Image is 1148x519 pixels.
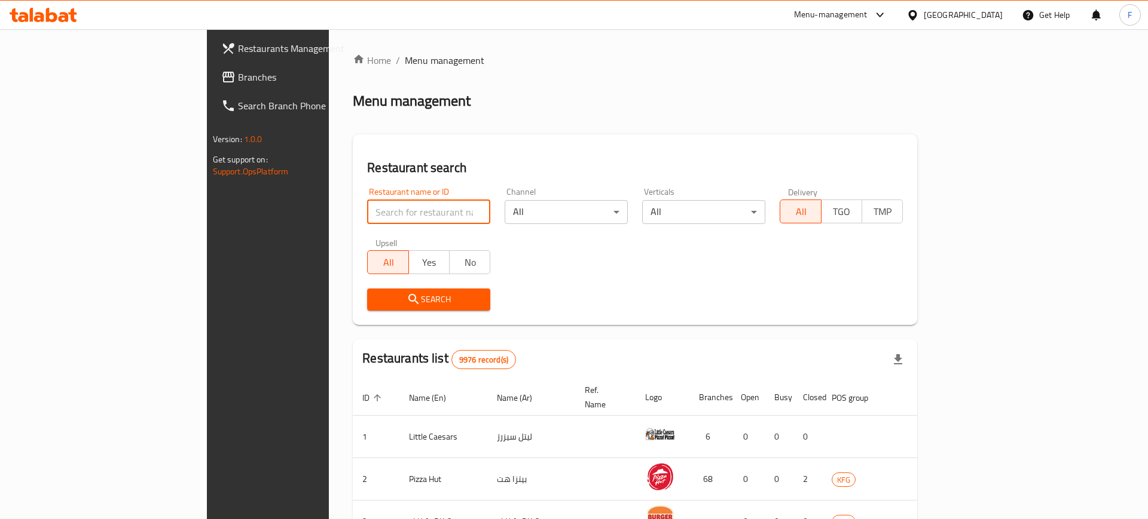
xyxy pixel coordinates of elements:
td: بيتزا هت [487,458,575,500]
span: Restaurants Management [238,41,389,56]
label: Delivery [788,188,818,196]
span: ID [362,391,385,405]
th: Closed [793,379,822,416]
div: [GEOGRAPHIC_DATA] [924,8,1003,22]
h2: Restaurant search [367,159,903,177]
input: Search for restaurant name or ID.. [367,200,490,224]
span: F [1128,8,1132,22]
span: KFG [832,473,855,487]
button: Search [367,288,490,311]
span: POS group [832,391,884,405]
button: TMP [862,199,903,223]
div: Total records count [451,350,516,369]
a: Branches [212,63,399,91]
button: No [449,250,490,274]
td: 0 [793,416,822,458]
h2: Restaurants list [362,349,516,369]
td: 2 [793,458,822,500]
span: 9976 record(s) [452,354,515,366]
label: Upsell [375,238,398,247]
th: Branches [689,379,731,416]
span: Ref. Name [585,383,621,411]
td: 0 [731,416,765,458]
nav: breadcrumb [353,53,917,67]
span: Get support on: [213,152,268,167]
span: Yes [414,254,445,271]
button: All [367,250,408,274]
td: 6 [689,416,731,458]
span: Menu management [405,53,484,67]
span: TMP [867,203,898,220]
span: All [373,254,404,271]
h2: Menu management [353,91,471,110]
td: Pizza Hut [399,458,487,500]
span: 1.0.0 [244,131,262,147]
span: Branches [238,70,389,84]
button: Yes [408,250,450,274]
td: 0 [731,458,765,500]
div: Menu-management [794,8,868,22]
th: Logo [636,379,689,416]
span: Search Branch Phone [238,99,389,113]
th: Open [731,379,765,416]
span: All [785,203,816,220]
td: 0 [765,416,793,458]
span: Name (Ar) [497,391,548,405]
span: Version: [213,131,242,147]
span: Name (En) [409,391,462,405]
td: ليتل سيزرز [487,416,575,458]
a: Search Branch Phone [212,91,399,120]
div: All [505,200,628,224]
a: Restaurants Management [212,34,399,63]
td: Little Caesars [399,416,487,458]
div: Export file [884,345,912,374]
th: Busy [765,379,793,416]
a: Support.OpsPlatform [213,164,289,179]
button: TGO [821,199,862,223]
img: Pizza Hut [645,462,675,492]
span: TGO [826,203,857,220]
div: All [642,200,765,224]
img: Little Caesars [645,419,675,449]
span: No [454,254,486,271]
button: All [780,199,821,223]
td: 0 [765,458,793,500]
span: Search [377,292,481,307]
td: 68 [689,458,731,500]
